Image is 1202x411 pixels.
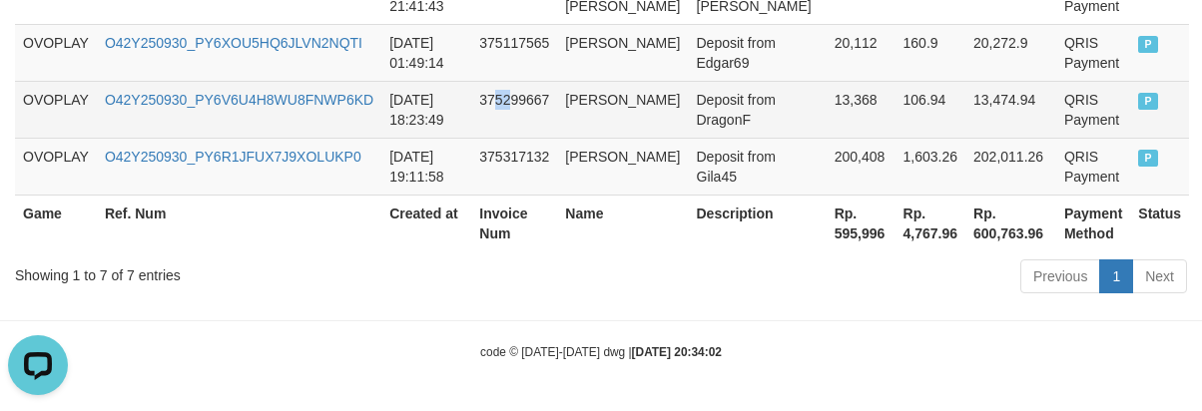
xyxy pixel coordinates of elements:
[557,81,688,138] td: [PERSON_NAME]
[1130,195,1189,251] th: Status
[15,24,97,81] td: OVOPLAY
[471,81,557,138] td: 375299667
[105,92,373,108] a: O42Y250930_PY6V6U4H8WU8FNWP6KD
[1138,93,1158,110] span: PAID
[1138,150,1158,167] span: PAID
[965,138,1056,195] td: 202,011.26
[896,81,966,138] td: 106.94
[827,195,896,251] th: Rp. 595,996
[1020,259,1100,293] a: Previous
[689,81,827,138] td: Deposit from DragonF
[557,24,688,81] td: [PERSON_NAME]
[97,195,381,251] th: Ref. Num
[15,138,97,195] td: OVOPLAY
[896,138,966,195] td: 1,603.26
[896,195,966,251] th: Rp. 4,767.96
[965,81,1056,138] td: 13,474.94
[381,138,471,195] td: [DATE] 19:11:58
[557,138,688,195] td: [PERSON_NAME]
[1056,195,1130,251] th: Payment Method
[1056,81,1130,138] td: QRIS Payment
[1056,138,1130,195] td: QRIS Payment
[965,195,1056,251] th: Rp. 600,763.96
[1056,24,1130,81] td: QRIS Payment
[827,81,896,138] td: 13,368
[689,24,827,81] td: Deposit from Edgar69
[471,195,557,251] th: Invoice Num
[689,138,827,195] td: Deposit from Gila45
[480,345,722,359] small: code © [DATE]-[DATE] dwg |
[471,138,557,195] td: 375317132
[105,149,361,165] a: O42Y250930_PY6R1JFUX7J9XOLUKP0
[1099,259,1133,293] a: 1
[896,24,966,81] td: 160.9
[827,24,896,81] td: 20,112
[15,257,486,285] div: Showing 1 to 7 of 7 entries
[965,24,1056,81] td: 20,272.9
[632,345,722,359] strong: [DATE] 20:34:02
[105,35,362,51] a: O42Y250930_PY6XOU5HQ6JLVN2NQTI
[381,195,471,251] th: Created at
[827,138,896,195] td: 200,408
[1138,36,1158,53] span: PAID
[381,81,471,138] td: [DATE] 18:23:49
[8,8,68,68] button: Open LiveChat chat widget
[15,81,97,138] td: OVOPLAY
[381,24,471,81] td: [DATE] 01:49:14
[15,195,97,251] th: Game
[471,24,557,81] td: 375117565
[557,195,688,251] th: Name
[1132,259,1187,293] a: Next
[689,195,827,251] th: Description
